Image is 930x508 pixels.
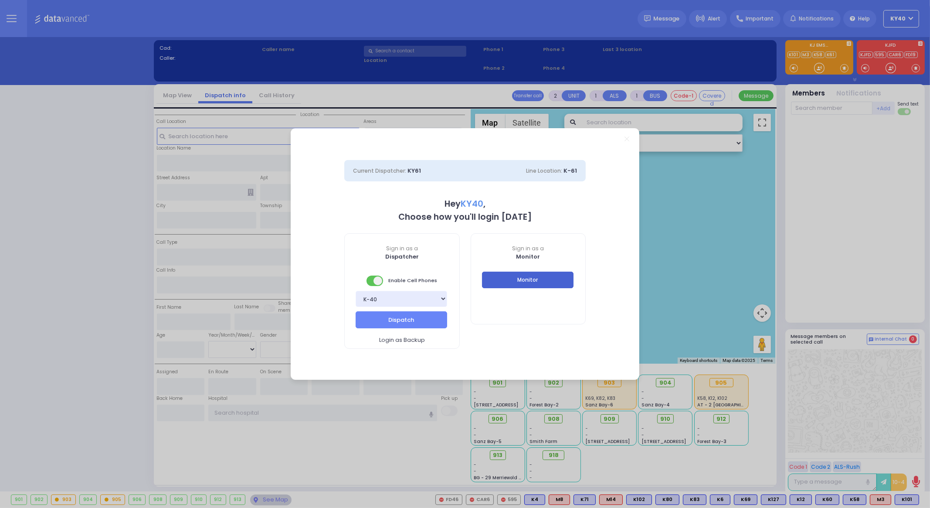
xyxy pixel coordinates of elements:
span: K-61 [563,167,577,175]
b: Dispatcher [385,252,419,261]
span: KY61 [407,167,421,175]
span: KY40 [461,198,483,210]
span: Enable Cell Phones [367,275,437,287]
span: Sign in as a [345,245,459,252]
span: Login as Backup [379,336,425,344]
span: Sign in as a [471,245,586,252]
a: Close [625,136,629,141]
b: Hey , [445,198,485,210]
span: Line Location: [526,167,562,174]
span: Current Dispatcher: [353,167,406,174]
b: Monitor [516,252,540,261]
button: Monitor [482,272,574,288]
button: Dispatch [356,311,447,328]
b: Choose how you'll login [DATE] [398,211,532,223]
